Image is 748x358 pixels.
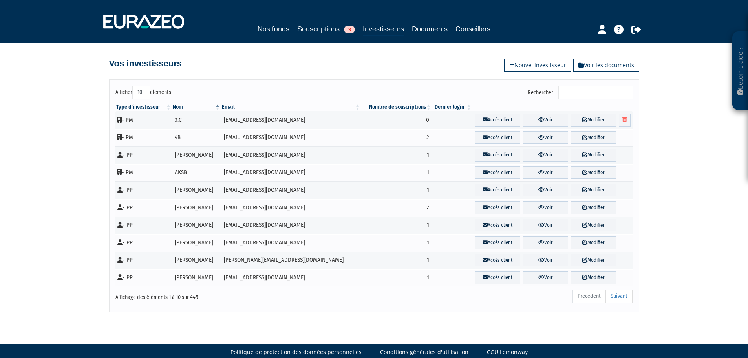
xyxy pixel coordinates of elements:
td: [EMAIL_ADDRESS][DOMAIN_NAME] [221,199,361,217]
td: [PERSON_NAME] [172,217,221,234]
a: Souscriptions3 [297,24,355,35]
a: Politique de protection des données personnelles [230,348,362,356]
a: Nos fonds [258,24,289,35]
input: Rechercher : [558,86,633,99]
a: Conseillers [455,24,490,35]
td: 3.C [172,111,221,129]
td: - PM [115,164,172,182]
a: Accès client [475,219,520,232]
p: Besoin d'aide ? [736,36,745,106]
a: Modifier [571,166,616,179]
a: Voir [523,149,568,162]
td: - PP [115,146,172,164]
td: 1 [361,217,432,234]
select: Afficheréléments [132,86,150,99]
td: 4B [172,129,221,147]
td: [PERSON_NAME] [172,181,221,199]
a: Voir les documents [573,59,639,72]
td: [PERSON_NAME][EMAIL_ADDRESS][DOMAIN_NAME] [221,252,361,269]
td: - PM [115,129,172,147]
a: Supprimer [619,114,631,127]
a: Modifier [571,236,616,249]
td: [EMAIL_ADDRESS][DOMAIN_NAME] [221,181,361,199]
td: - PP [115,181,172,199]
a: Accès client [475,114,520,127]
a: Voir [523,254,568,267]
td: [EMAIL_ADDRESS][DOMAIN_NAME] [221,111,361,129]
a: Voir [523,219,568,232]
a: Suivant [605,290,633,303]
td: [EMAIL_ADDRESS][DOMAIN_NAME] [221,217,361,234]
td: - PP [115,199,172,217]
a: Voir [523,201,568,214]
td: [PERSON_NAME] [172,252,221,269]
td: [EMAIL_ADDRESS][DOMAIN_NAME] [221,269,361,286]
span: 3 [344,26,355,33]
a: Accès client [475,166,520,179]
td: [EMAIL_ADDRESS][DOMAIN_NAME] [221,164,361,182]
a: Accès client [475,236,520,249]
a: Voir [523,131,568,144]
td: 1 [361,181,432,199]
th: Type d'investisseur : activer pour trier la colonne par ordre croissant [115,103,172,111]
td: 1 [361,146,432,164]
th: &nbsp; [472,103,633,111]
th: Nombre de souscriptions : activer pour trier la colonne par ordre croissant [361,103,432,111]
th: Nom : activer pour trier la colonne par ordre d&eacute;croissant [172,103,221,111]
a: Nouvel investisseur [504,59,571,72]
a: Documents [412,24,448,35]
td: [EMAIL_ADDRESS][DOMAIN_NAME] [221,129,361,147]
a: Accès client [475,254,520,267]
td: 1 [361,252,432,269]
a: Modifier [571,131,616,144]
a: Voir [523,236,568,249]
a: Voir [523,184,568,196]
a: Modifier [571,184,616,196]
a: Modifier [571,149,616,162]
th: Email : activer pour trier la colonne par ordre croissant [221,103,361,111]
a: Accès client [475,149,520,162]
td: [PERSON_NAME] [172,269,221,286]
label: Afficher éléments [115,86,171,99]
a: Modifier [571,201,616,214]
td: - PP [115,217,172,234]
a: Voir [523,271,568,284]
td: - PM [115,111,172,129]
td: - PP [115,252,172,269]
a: Voir [523,114,568,127]
td: [PERSON_NAME] [172,146,221,164]
a: Accès client [475,184,520,196]
a: CGU Lemonway [487,348,528,356]
a: Accès client [475,271,520,284]
td: 0 [361,111,432,129]
a: Accès client [475,131,520,144]
td: 2 [361,199,432,217]
td: 2 [361,129,432,147]
td: [EMAIL_ADDRESS][DOMAIN_NAME] [221,234,361,252]
td: 1 [361,269,432,286]
td: - PP [115,269,172,286]
div: Affichage des éléments 1 à 10 sur 445 [115,289,324,301]
img: 1732889491-logotype_eurazeo_blanc_rvb.png [103,15,184,29]
td: [PERSON_NAME] [172,234,221,252]
h4: Vos investisseurs [109,59,182,68]
a: Accès client [475,201,520,214]
td: [PERSON_NAME] [172,199,221,217]
a: Investisseurs [363,24,404,36]
a: Modifier [571,114,616,127]
td: 1 [361,164,432,182]
a: Conditions générales d'utilisation [380,348,468,356]
a: Modifier [571,219,616,232]
a: Modifier [571,254,616,267]
label: Rechercher : [528,86,633,99]
td: AKSB [172,164,221,182]
td: 1 [361,234,432,252]
th: Dernier login : activer pour trier la colonne par ordre croissant [432,103,472,111]
td: [EMAIL_ADDRESS][DOMAIN_NAME] [221,146,361,164]
td: - PP [115,234,172,252]
a: Voir [523,166,568,179]
a: Modifier [571,271,616,284]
